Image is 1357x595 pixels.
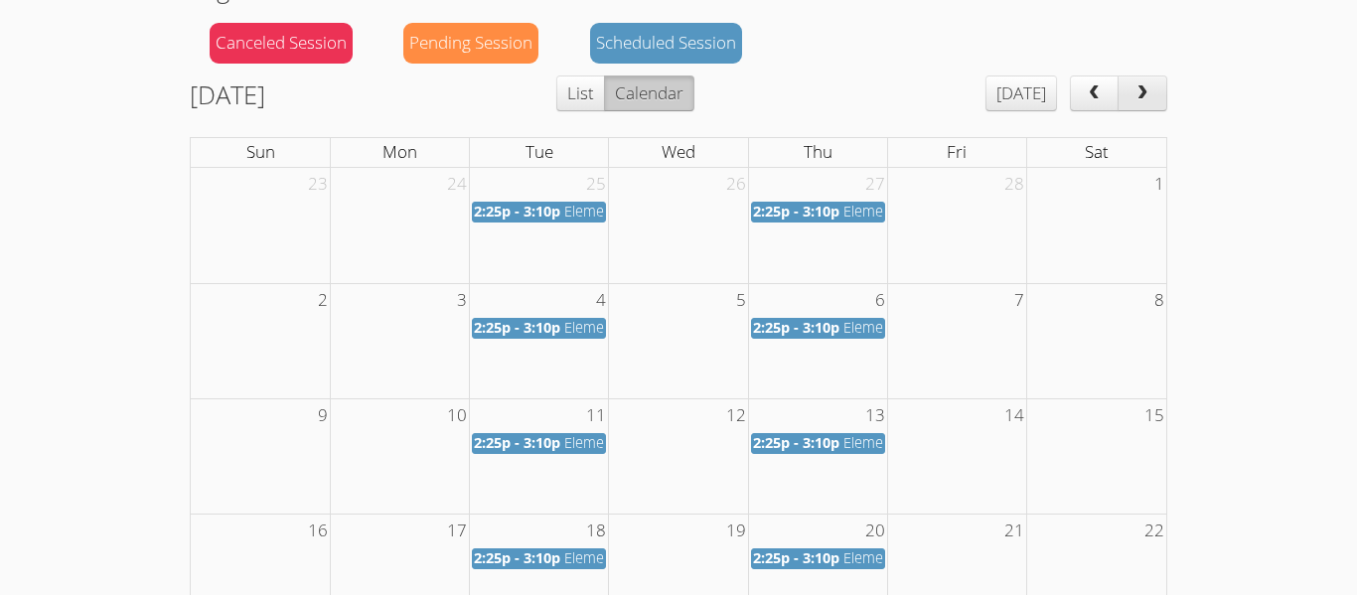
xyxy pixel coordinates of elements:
span: 4 [594,284,608,317]
span: 12 [724,399,748,432]
span: Elementary Math [843,548,956,567]
span: Fri [947,140,967,163]
span: 7 [1012,284,1026,317]
span: Mon [382,140,417,163]
span: Sun [246,140,275,163]
span: Wed [662,140,695,163]
span: 11 [584,399,608,432]
a: 2:25p - 3:10p Elementary Math [751,433,885,454]
span: 25 [584,168,608,201]
span: 20 [863,515,887,547]
span: 8 [1152,284,1166,317]
span: Elementary Math [843,433,956,452]
div: Canceled Session [210,23,353,64]
span: 27 [863,168,887,201]
span: 2:25p - 3:10p [753,318,839,337]
span: 19 [724,515,748,547]
span: 23 [306,168,330,201]
span: Elementary Math [564,433,677,452]
span: 6 [873,284,887,317]
span: 2:25p - 3:10p [474,433,560,452]
span: 2:25p - 3:10p [753,202,839,221]
span: 22 [1142,515,1166,547]
span: 5 [734,284,748,317]
span: 2 [316,284,330,317]
span: 2:25p - 3:10p [753,548,839,567]
a: 2:25p - 3:10p Elementary Math [472,202,606,223]
span: Thu [804,140,832,163]
span: 21 [1002,515,1026,547]
span: Elementary Math [843,202,956,221]
button: [DATE] [985,75,1057,111]
span: Tue [526,140,553,163]
span: 16 [306,515,330,547]
span: 18 [584,515,608,547]
button: next [1118,75,1167,111]
span: 3 [455,284,469,317]
span: Elementary Math [843,318,956,337]
span: 2:25p - 3:10p [474,202,560,221]
a: 2:25p - 3:10p Elementary Math [751,318,885,339]
div: Scheduled Session [590,23,742,64]
span: Elementary Math [564,202,677,221]
a: 2:25p - 3:10p Elementary Math [472,318,606,339]
span: 1 [1152,168,1166,201]
button: Calendar [604,75,694,111]
div: Pending Session [403,23,538,64]
span: 13 [863,399,887,432]
span: 24 [445,168,469,201]
span: 10 [445,399,469,432]
a: 2:25p - 3:10p Elementary Math [751,548,885,569]
span: 2:25p - 3:10p [474,548,560,567]
span: Elementary Math [564,548,677,567]
span: Elementary Math [564,318,677,337]
span: 28 [1002,168,1026,201]
span: 15 [1142,399,1166,432]
button: prev [1070,75,1120,111]
span: 2:25p - 3:10p [474,318,560,337]
span: 26 [724,168,748,201]
a: 2:25p - 3:10p Elementary Math [751,202,885,223]
span: 9 [316,399,330,432]
span: 2:25p - 3:10p [753,433,839,452]
span: 17 [445,515,469,547]
a: 2:25p - 3:10p Elementary Math [472,433,606,454]
h2: [DATE] [190,75,265,113]
span: 14 [1002,399,1026,432]
button: List [556,75,605,111]
span: Sat [1085,140,1109,163]
a: 2:25p - 3:10p Elementary Math [472,548,606,569]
